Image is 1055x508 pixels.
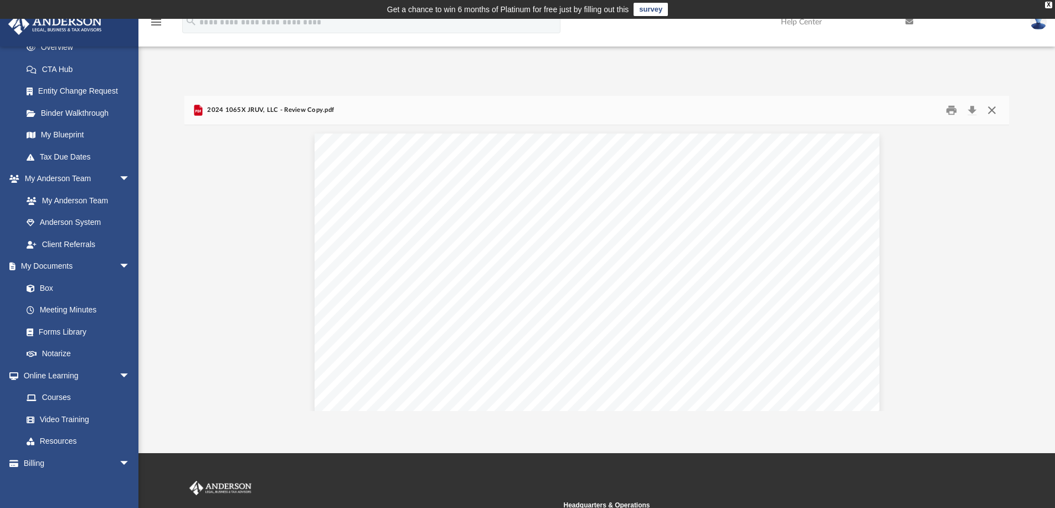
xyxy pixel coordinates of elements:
a: Tax Due Dates [16,146,147,168]
span: 3225 [394,224,420,233]
a: Online Learningarrow_drop_down [8,365,141,387]
a: Meeting Minutes [16,299,141,321]
span: DRIVE [472,224,505,233]
a: My Documentsarrow_drop_down [8,255,141,278]
a: Resources [16,430,141,453]
i: search [185,15,197,27]
a: Notarize [16,343,141,365]
button: Close [982,102,1002,119]
a: survey [634,3,668,16]
span: BUSINESS [498,213,550,222]
span: arrow_drop_down [119,365,141,387]
span: arrow_drop_down [119,452,141,475]
span: arrow_drop_down [119,255,141,278]
div: Preview [184,96,1010,411]
button: Download [962,102,982,119]
img: Anderson Advisors Platinum Portal [5,13,105,35]
span: 89121 [486,235,518,244]
a: CTA Hub [16,58,147,80]
a: My Blueprint [16,124,141,146]
a: Billingarrow_drop_down [8,452,147,474]
span: GLOBAL [453,213,492,222]
a: My Anderson Team [16,189,136,212]
a: Binder Walkthrough [16,102,147,124]
button: Print [940,102,963,119]
a: Anderson System [16,212,141,234]
div: Document Viewer [184,125,1010,411]
a: Courses [16,387,141,409]
span: [PERSON_NAME] [394,213,470,222]
span: LLC [603,213,622,222]
span: COPY [647,285,803,465]
img: Anderson Advisors Platinum Portal [187,481,254,495]
div: close [1045,2,1052,8]
i: menu [150,16,163,29]
a: menu [150,21,163,29]
div: Get a chance to win 6 months of Platinum for free just by filling out this [387,3,629,16]
span: NV [466,235,479,244]
a: Overview [16,37,147,59]
span: VEGAS, [420,235,460,244]
a: Entity Change Request [16,80,147,102]
span: LAS [394,235,414,244]
div: File preview [184,125,1010,411]
a: Box [16,277,136,299]
span: 2024 1065X JRUV, LLC - Review Copy.pdf [205,105,334,115]
a: Forms Library [16,321,136,343]
img: User Pic [1030,14,1047,30]
a: Client Referrals [16,233,141,255]
span: GROUP, [558,213,597,222]
span: [PERSON_NAME] [427,224,502,233]
a: My Anderson Teamarrow_drop_down [8,168,141,190]
a: Video Training [16,408,136,430]
span: arrow_drop_down [119,168,141,191]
